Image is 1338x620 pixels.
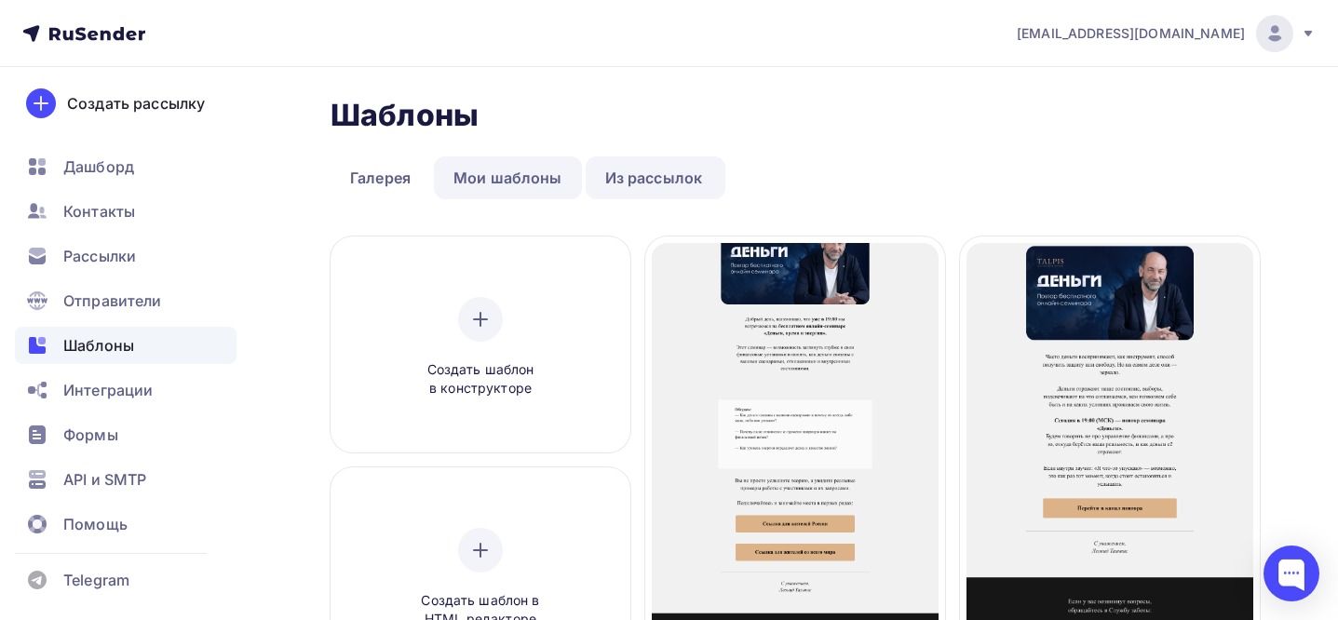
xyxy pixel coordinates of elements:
span: Рассылки [63,245,136,267]
span: Дашборд [63,155,134,178]
span: Создать шаблон в конструкторе [392,360,569,398]
a: Мои шаблоны [434,156,582,199]
a: Контакты [15,193,237,230]
span: Интеграции [63,379,153,401]
span: Формы [63,424,118,446]
a: Галерея [331,156,430,199]
span: Контакты [63,200,135,222]
span: [EMAIL_ADDRESS][DOMAIN_NAME] [1017,24,1245,43]
span: Отправители [63,290,162,312]
a: Шаблоны [15,327,237,364]
span: Шаблоны [63,334,134,357]
a: [EMAIL_ADDRESS][DOMAIN_NAME] [1017,15,1316,52]
a: Из рассылок [586,156,723,199]
a: Дашборд [15,148,237,185]
a: Формы [15,416,237,453]
span: Помощь [63,513,128,535]
a: Отправители [15,282,237,319]
div: Создать рассылку [67,92,205,115]
a: Рассылки [15,237,237,275]
h2: Шаблоны [331,97,479,134]
span: Telegram [63,569,129,591]
span: API и SMTP [63,468,146,491]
